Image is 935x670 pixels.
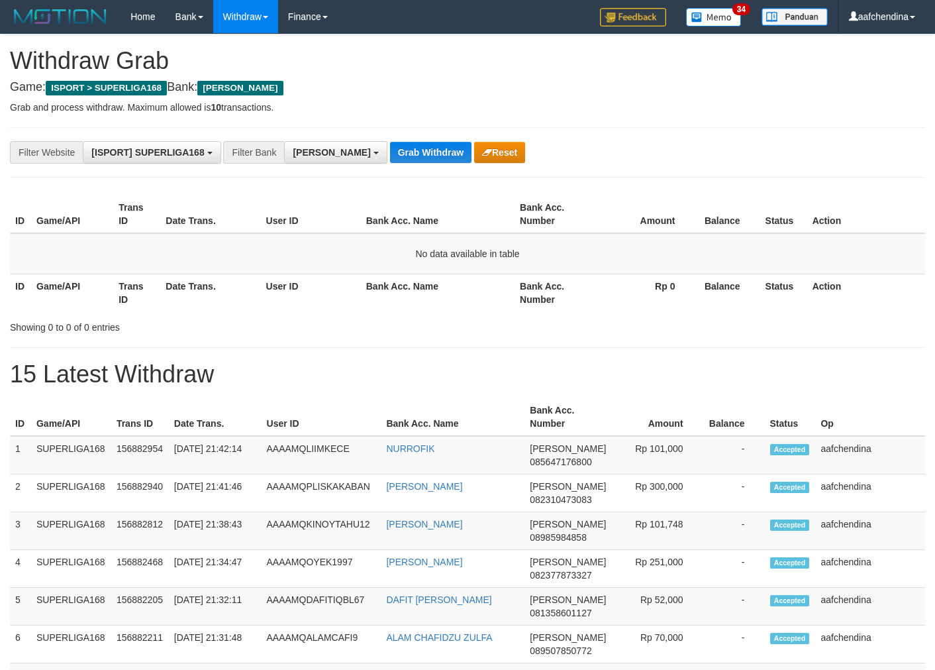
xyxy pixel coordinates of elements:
[262,550,381,588] td: AAAAMQOYEK1997
[10,274,31,311] th: ID
[386,594,491,605] a: DAFIT [PERSON_NAME]
[169,475,262,512] td: [DATE] 21:41:46
[111,475,169,512] td: 156882940
[10,398,31,436] th: ID
[160,195,260,233] th: Date Trans.
[10,81,925,94] h4: Game: Bank:
[169,512,262,550] td: [DATE] 21:38:43
[10,626,31,663] td: 6
[770,595,810,606] span: Accepted
[10,141,83,164] div: Filter Website
[31,626,111,663] td: SUPERLIGA168
[530,645,591,656] span: Copy 089507850772 to clipboard
[611,588,703,626] td: Rp 52,000
[10,48,925,74] h1: Withdraw Grab
[703,398,765,436] th: Balance
[10,436,31,475] td: 1
[31,195,113,233] th: Game/API
[530,532,587,543] span: Copy 08985984858 to clipboard
[597,195,695,233] th: Amount
[197,81,283,95] span: [PERSON_NAME]
[31,274,113,311] th: Game/API
[10,7,111,27] img: MOTION_logo.png
[703,436,765,475] td: -
[111,588,169,626] td: 156882205
[10,233,925,274] td: No data available in table
[261,195,361,233] th: User ID
[530,594,606,605] span: [PERSON_NAME]
[262,626,381,663] td: AAAAMQALAMCAFI9
[386,557,462,567] a: [PERSON_NAME]
[703,588,765,626] td: -
[10,361,925,388] h1: 15 Latest Withdraw
[386,481,462,492] a: [PERSON_NAME]
[703,512,765,550] td: -
[611,436,703,475] td: Rp 101,000
[211,102,221,113] strong: 10
[111,512,169,550] td: 156882812
[770,444,810,455] span: Accepted
[31,512,111,550] td: SUPERLIGA168
[169,588,262,626] td: [DATE] 21:32:11
[169,436,262,475] td: [DATE] 21:42:14
[262,475,381,512] td: AAAAMQPLISKAKABAN
[530,632,606,643] span: [PERSON_NAME]
[262,398,381,436] th: User ID
[91,147,204,158] span: [ISPORT] SUPERLIGA168
[686,8,742,27] img: Button%20Memo.svg
[111,626,169,663] td: 156882211
[169,626,262,663] td: [DATE] 21:31:48
[113,274,160,311] th: Trans ID
[169,398,262,436] th: Date Trans.
[261,274,361,311] th: User ID
[31,436,111,475] td: SUPERLIGA168
[703,550,765,588] td: -
[530,557,606,567] span: [PERSON_NAME]
[770,557,810,569] span: Accepted
[524,398,611,436] th: Bank Acc. Number
[703,475,765,512] td: -
[515,195,597,233] th: Bank Acc. Number
[530,481,606,492] span: [PERSON_NAME]
[530,443,606,454] span: [PERSON_NAME]
[815,436,925,475] td: aafchendina
[31,398,111,436] th: Game/API
[262,588,381,626] td: AAAAMQDAFITIQBL67
[46,81,167,95] span: ISPORT > SUPERLIGA168
[815,588,925,626] td: aafchendina
[530,570,591,581] span: Copy 082377873327 to clipboard
[765,398,816,436] th: Status
[361,195,515,233] th: Bank Acc. Name
[160,274,260,311] th: Date Trans.
[111,398,169,436] th: Trans ID
[10,550,31,588] td: 4
[113,195,160,233] th: Trans ID
[284,141,387,164] button: [PERSON_NAME]
[10,195,31,233] th: ID
[611,512,703,550] td: Rp 101,748
[732,3,750,15] span: 34
[293,147,370,158] span: [PERSON_NAME]
[474,142,525,163] button: Reset
[815,512,925,550] td: aafchendina
[530,494,591,505] span: Copy 082310473083 to clipboard
[611,475,703,512] td: Rp 300,000
[31,475,111,512] td: SUPERLIGA168
[83,141,221,164] button: [ISPORT] SUPERLIGA168
[762,8,828,26] img: panduan.png
[361,274,515,311] th: Bank Acc. Name
[807,274,925,311] th: Action
[695,274,760,311] th: Balance
[262,436,381,475] td: AAAAMQLIIMKECE
[597,274,695,311] th: Rp 0
[223,141,284,164] div: Filter Bank
[10,475,31,512] td: 2
[760,195,807,233] th: Status
[10,315,379,334] div: Showing 0 to 0 of 0 entries
[600,8,666,27] img: Feedback.jpg
[10,512,31,550] td: 3
[386,443,434,454] a: NURROFIK
[695,195,760,233] th: Balance
[386,519,462,530] a: [PERSON_NAME]
[10,101,925,114] p: Grab and process withdraw. Maximum allowed is transactions.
